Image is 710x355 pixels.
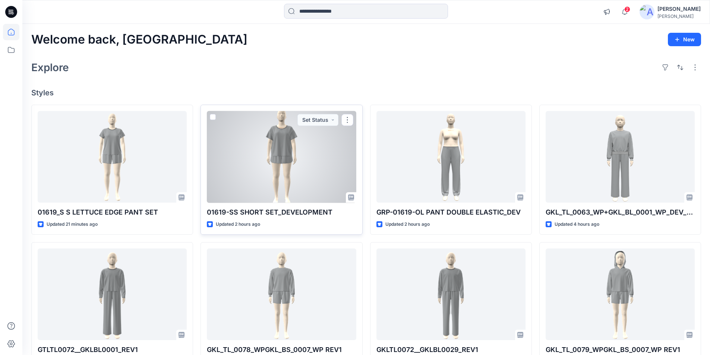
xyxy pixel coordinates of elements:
div: [PERSON_NAME] [657,13,701,19]
p: GKL_TL_0079_WPGKL_BS_0007_WP REV1 [546,345,695,355]
h2: Explore [31,61,69,73]
p: 01619-SS SHORT SET_DEVELOPMENT [207,207,356,218]
a: GKL_TL_0078_WPGKL_BS_0007_WP REV1 [207,248,356,340]
a: 01619_S S LETTUCE EDGE PANT SET [38,111,187,203]
p: Updated 2 hours ago [385,221,430,228]
p: GKL_TL_0078_WPGKL_BS_0007_WP REV1 [207,345,356,355]
h4: Styles [31,88,701,97]
p: GKL_TL_0063_WP+GKL_BL_0001_WP_DEV_REV1 [546,207,695,218]
a: GTLTL0072__GKLBL0001_REV1 [38,248,187,340]
span: 2 [624,6,630,12]
a: 01619-SS SHORT SET_DEVELOPMENT [207,111,356,203]
a: GRP-01619-OL PANT DOUBLE ELASTIC_DEV [376,111,526,203]
a: GKLTL0072__GKLBL0029_REV1 [376,248,526,340]
p: Updated 2 hours ago [216,221,260,228]
div: [PERSON_NAME] [657,4,701,13]
a: GKL_TL_0079_WPGKL_BS_0007_WP REV1 [546,248,695,340]
a: GKL_TL_0063_WP+GKL_BL_0001_WP_DEV_REV1 [546,111,695,203]
p: GRP-01619-OL PANT DOUBLE ELASTIC_DEV [376,207,526,218]
p: GTLTL0072__GKLBL0001_REV1 [38,345,187,355]
button: New [668,33,701,46]
p: 01619_S S LETTUCE EDGE PANT SET [38,207,187,218]
img: avatar [640,4,654,19]
p: Updated 4 hours ago [555,221,599,228]
p: Updated 21 minutes ago [47,221,98,228]
p: GKLTL0072__GKLBL0029_REV1 [376,345,526,355]
h2: Welcome back, [GEOGRAPHIC_DATA] [31,33,247,47]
